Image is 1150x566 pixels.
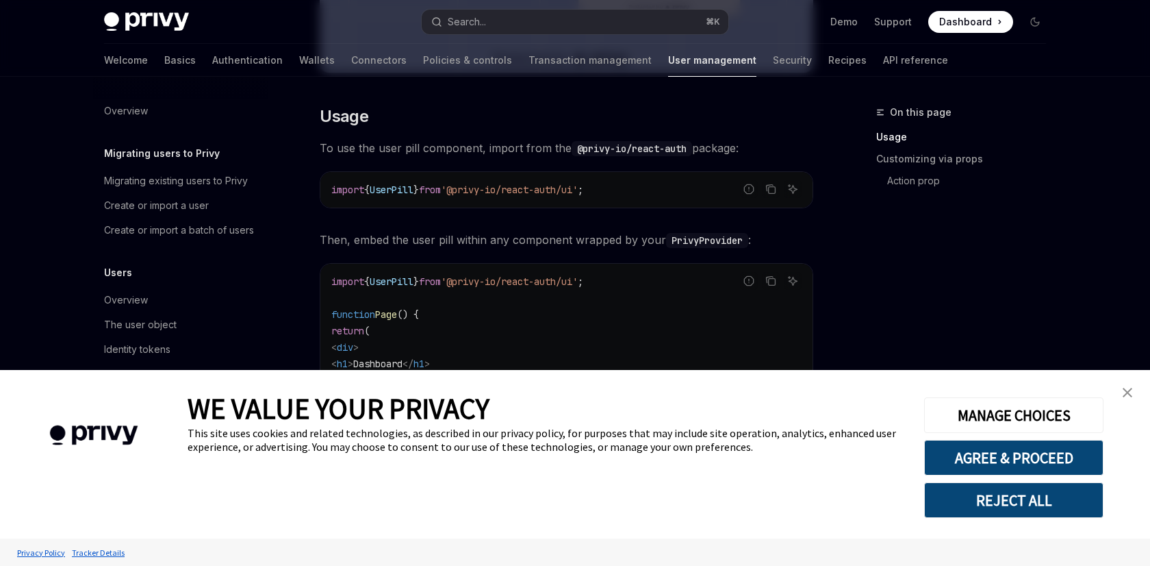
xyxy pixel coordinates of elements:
[876,170,1057,192] a: Action prop
[1123,388,1132,397] img: close banner
[762,180,780,198] button: Copy the contents from the code block
[364,275,370,288] span: {
[320,230,813,249] span: Then, embed the user pill within any component wrapped by your :
[364,184,370,196] span: {
[212,44,283,77] a: Authentication
[68,541,128,565] a: Tracker Details
[924,397,1103,433] button: MANAGE CHOICES
[419,275,441,288] span: from
[93,193,268,218] a: Create or import a user
[353,341,359,354] span: >
[413,184,419,196] span: }
[104,222,254,238] div: Create or import a batch of users
[104,44,148,77] a: Welcome
[441,184,578,196] span: '@privy-io/react-auth/ui'
[331,341,337,354] span: <
[740,180,758,198] button: Report incorrect code
[93,362,268,386] a: Linking accounts to users
[320,138,813,158] span: To use the user pill component, import from the package:
[422,10,728,34] button: Open search
[572,141,692,156] code: @privy-io/react-auth
[188,391,489,426] span: WE VALUE YOUR PRIVACY
[883,44,948,77] a: API reference
[331,184,364,196] span: import
[424,358,430,370] span: >
[104,264,132,281] h5: Users
[924,482,1103,518] button: REJECT ALL
[890,104,951,121] span: On this page
[104,341,170,358] div: Identity tokens
[104,366,218,382] div: Linking accounts to users
[876,126,1057,148] a: Usage
[353,358,402,370] span: Dashboard
[402,358,413,370] span: </
[413,275,419,288] span: }
[928,11,1013,33] a: Dashboard
[668,44,756,77] a: User management
[331,275,364,288] span: import
[351,44,407,77] a: Connectors
[104,292,148,308] div: Overview
[331,308,375,321] span: function
[784,272,802,290] button: Ask AI
[370,184,413,196] span: UserPill
[876,148,1057,170] a: Customizing via props
[924,440,1103,476] button: AGREE & PROCEED
[784,180,802,198] button: Ask AI
[423,44,512,77] a: Policies & controls
[104,173,248,189] div: Migrating existing users to Privy
[528,44,652,77] a: Transaction management
[364,325,370,337] span: (
[93,169,268,193] a: Migrating existing users to Privy
[14,541,68,565] a: Privacy Policy
[104,12,189,32] img: dark logo
[773,44,812,77] a: Security
[874,15,912,29] a: Support
[104,197,209,214] div: Create or import a user
[762,272,780,290] button: Copy the contents from the code block
[331,325,364,337] span: return
[164,44,196,77] a: Basics
[448,14,486,30] div: Search...
[331,358,337,370] span: <
[93,99,268,123] a: Overview
[104,103,148,119] div: Overview
[93,312,268,337] a: The user object
[828,44,867,77] a: Recipes
[21,406,167,465] img: company logo
[370,275,413,288] span: UserPill
[93,337,268,362] a: Identity tokens
[337,358,348,370] span: h1
[188,426,904,454] div: This site uses cookies and related technologies, as described in our privacy policy, for purposes...
[1114,379,1141,406] a: close banner
[93,288,268,312] a: Overview
[104,317,177,333] div: The user object
[939,15,992,29] span: Dashboard
[740,272,758,290] button: Report incorrect code
[299,44,335,77] a: Wallets
[706,16,720,27] span: ⌘ K
[413,358,424,370] span: h1
[666,233,748,248] code: PrivyProvider
[830,15,858,29] a: Demo
[1024,11,1046,33] button: Toggle dark mode
[320,106,368,127] span: Usage
[578,184,583,196] span: ;
[419,184,441,196] span: from
[578,275,583,288] span: ;
[104,145,220,162] h5: Migrating users to Privy
[337,341,353,354] span: div
[93,218,268,243] a: Create or import a batch of users
[375,308,397,321] span: Page
[441,275,578,288] span: '@privy-io/react-auth/ui'
[397,308,419,321] span: () {
[348,358,353,370] span: >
